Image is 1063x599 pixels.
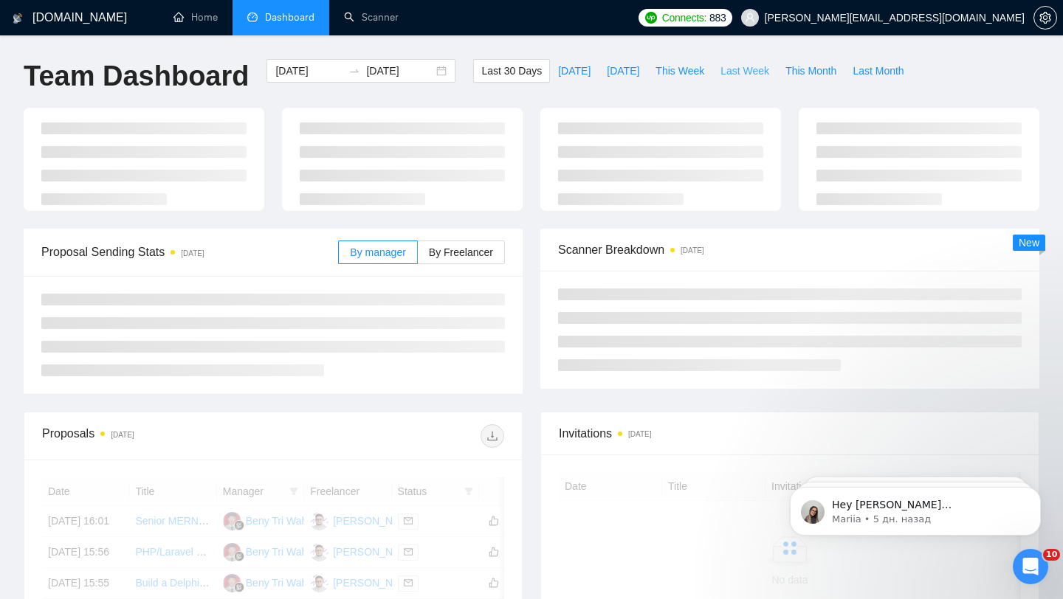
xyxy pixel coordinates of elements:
span: Dashboard [265,11,314,24]
button: Last Month [844,59,912,83]
time: [DATE] [628,430,651,438]
h1: Team Dashboard [24,59,249,94]
iframe: Intercom notifications сообщение [768,456,1063,559]
div: Proposals [42,424,273,448]
span: swap-right [348,65,360,77]
button: This Month [777,59,844,83]
span: [DATE] [558,63,591,79]
span: [DATE] [607,63,639,79]
span: setting [1034,12,1056,24]
a: searchScanner [344,11,399,24]
span: Last 30 Days [481,63,542,79]
button: This Week [647,59,712,83]
span: This Month [785,63,836,79]
button: [DATE] [599,59,647,83]
input: Start date [275,63,343,79]
button: setting [1033,6,1057,30]
span: This Week [656,63,704,79]
input: End date [366,63,433,79]
span: Scanner Breakdown [558,240,1022,259]
button: Last Week [712,59,777,83]
time: [DATE] [681,246,703,255]
span: Connects: [662,10,706,26]
time: [DATE] [181,249,204,257]
a: setting [1033,12,1057,24]
span: user [745,13,755,23]
img: logo [13,7,23,30]
button: Last 30 Days [473,59,550,83]
span: 883 [709,10,726,26]
img: upwork-logo.png [645,12,657,24]
span: Last Week [720,63,769,79]
span: Invitations [559,424,1021,443]
span: New [1019,237,1039,249]
span: 10 [1043,549,1060,561]
button: [DATE] [550,59,599,83]
span: to [348,65,360,77]
span: By Freelancer [429,246,493,258]
span: Last Month [853,63,904,79]
span: Proposal Sending Stats [41,243,338,261]
span: dashboard [247,12,258,22]
a: homeHome [173,11,218,24]
span: By manager [350,246,405,258]
iframe: Intercom live chat [1013,549,1048,584]
time: [DATE] [111,431,134,439]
